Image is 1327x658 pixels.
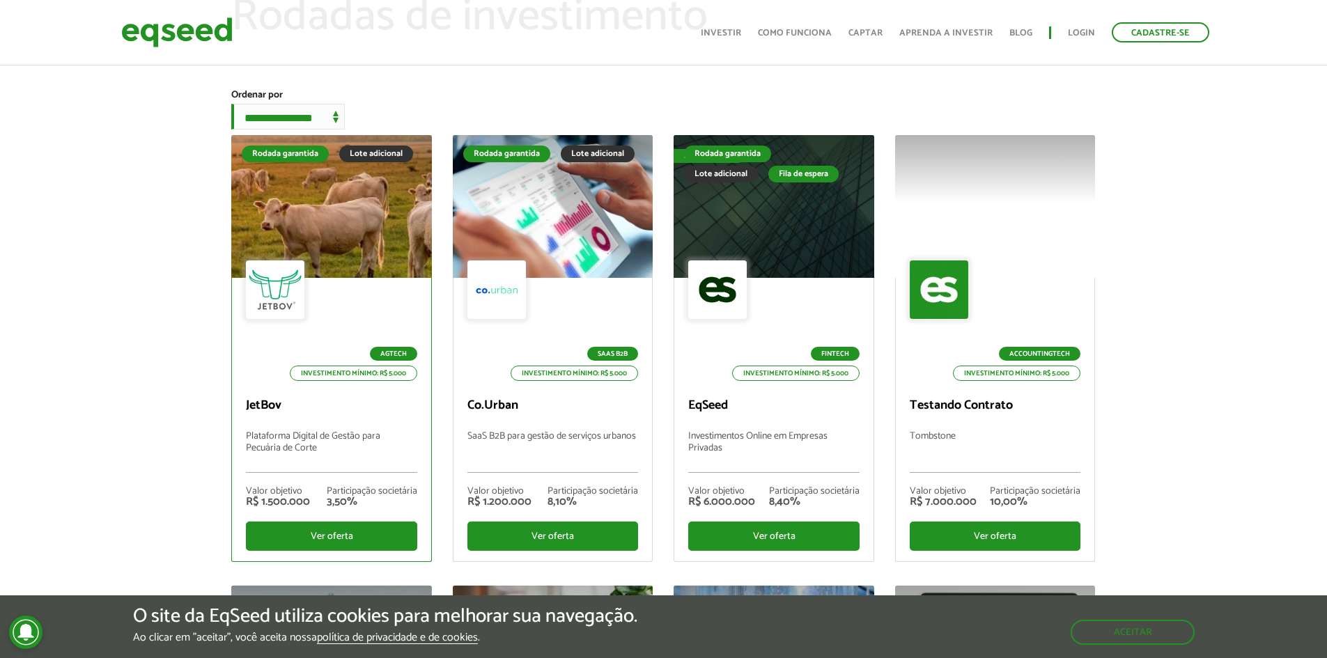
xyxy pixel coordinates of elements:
p: Tombstone [910,431,1080,473]
div: Lote adicional [339,146,413,162]
p: Ao clicar em "aceitar", você aceita nossa . [133,631,637,644]
div: Rodada garantida [242,146,329,162]
p: Investimento mínimo: R$ 5.000 [290,366,417,381]
div: Participação societária [548,487,638,496]
div: 3,50% [327,496,417,508]
div: Participação societária [769,487,860,496]
p: Investimento mínimo: R$ 5.000 [511,366,638,381]
div: Ver oferta [688,522,859,551]
div: R$ 6.000.000 [688,496,755,508]
h5: O site da EqSeed utiliza cookies para melhorar sua navegação. [133,606,637,627]
a: Rodada garantida Lote adicional SaaS B2B Investimento mínimo: R$ 5.000 Co.Urban SaaS B2B para ges... [453,135,653,562]
a: Cadastre-se [1112,22,1209,42]
div: Valor objetivo [246,487,310,496]
div: Lote adicional [561,146,635,162]
p: Investimento mínimo: R$ 5.000 [732,366,860,381]
div: Ver oferta [467,522,638,551]
a: Captar [848,29,883,38]
div: Rodada garantida [684,146,771,162]
a: Blog [1009,29,1032,38]
div: Fila de espera [674,149,745,163]
a: AccountingTech Investimento mínimo: R$ 5.000 Testando Contrato Tombstone Valor objetivo R$ 7.000.... [895,135,1095,562]
div: Valor objetivo [467,487,531,496]
p: Investimentos Online em Empresas Privadas [688,431,859,473]
div: 8,40% [769,496,860,508]
p: Testando Contrato [910,398,1080,414]
div: Participação societária [327,487,417,496]
div: R$ 7.000.000 [910,496,977,508]
div: Valor objetivo [688,487,755,496]
p: Co.Urban [467,398,638,414]
a: Investir [701,29,741,38]
a: Aprenda a investir [899,29,993,38]
div: Rodada garantida [463,146,550,162]
a: política de privacidade e de cookies [317,632,478,644]
div: 8,10% [548,496,638,508]
label: Ordenar por [231,91,283,100]
a: Rodada garantida Lote adicional Agtech Investimento mínimo: R$ 5.000 JetBov Plataforma Digital de... [231,135,431,562]
div: Ver oferta [246,522,417,551]
div: R$ 1.200.000 [467,496,531,508]
a: Login [1068,29,1095,38]
img: EqSeed [121,14,233,51]
div: Lote adicional [684,166,758,182]
p: Fintech [811,347,860,361]
p: SaaS B2B para gestão de serviços urbanos [467,431,638,473]
p: JetBov [246,398,417,414]
div: 10,00% [990,496,1080,508]
div: Participação societária [990,487,1080,496]
div: Valor objetivo [910,487,977,496]
p: AccountingTech [999,347,1080,361]
a: Fila de espera Rodada garantida Lote adicional Fila de espera Fintech Investimento mínimo: R$ 5.0... [674,135,874,562]
div: Ver oferta [910,522,1080,551]
p: EqSeed [688,398,859,414]
button: Aceitar [1071,620,1195,645]
div: R$ 1.500.000 [246,496,310,508]
div: Fila de espera [768,166,839,182]
p: Plataforma Digital de Gestão para Pecuária de Corte [246,431,417,473]
a: Como funciona [758,29,832,38]
p: Agtech [370,347,417,361]
p: Investimento mínimo: R$ 5.000 [953,366,1080,381]
p: SaaS B2B [587,347,638,361]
